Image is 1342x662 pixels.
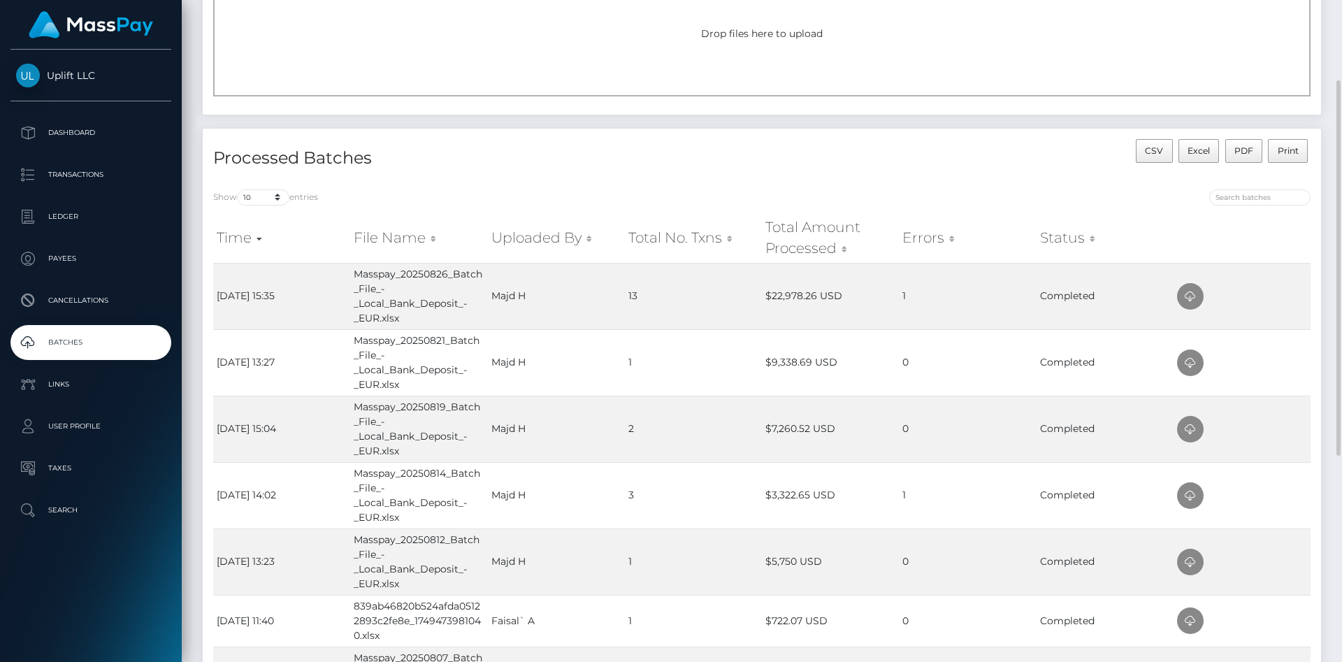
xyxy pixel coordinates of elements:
p: Transactions [16,164,166,185]
td: Completed [1037,396,1174,462]
td: 0 [899,396,1036,462]
td: Majd H [488,528,625,595]
td: 1 [899,263,1036,329]
a: Ledger [10,199,171,234]
th: Total No. Txns: activate to sort column ascending [625,213,762,263]
img: Uplift LLC [16,64,40,87]
a: Batches [10,325,171,360]
a: Links [10,367,171,402]
select: Showentries [237,189,289,206]
td: Completed [1037,462,1174,528]
th: Uploaded By: activate to sort column ascending [488,213,625,263]
span: CSV [1145,145,1163,156]
td: 13 [625,263,762,329]
td: 3 [625,462,762,528]
span: PDF [1234,145,1253,156]
button: PDF [1225,139,1263,163]
span: Drop files here to upload [701,27,823,40]
a: Transactions [10,157,171,192]
td: [DATE] 15:35 [213,263,350,329]
td: $7,260.52 USD [762,396,899,462]
p: Taxes [16,458,166,479]
td: Masspay_20250821_Batch_File_-_Local_Bank_Deposit_-_EUR.xlsx [350,329,487,396]
p: Dashboard [16,122,166,143]
td: [DATE] 13:23 [213,528,350,595]
td: Majd H [488,329,625,396]
td: Majd H [488,396,625,462]
p: Links [16,374,166,395]
button: Excel [1178,139,1220,163]
td: $22,978.26 USD [762,263,899,329]
label: Show entries [213,189,318,206]
th: Errors: activate to sort column ascending [899,213,1036,263]
a: Search [10,493,171,528]
button: CSV [1136,139,1173,163]
td: 0 [899,595,1036,647]
span: Uplift LLC [10,69,171,82]
td: $5,750 USD [762,528,899,595]
td: [DATE] 13:27 [213,329,350,396]
th: File Name: activate to sort column ascending [350,213,487,263]
a: Taxes [10,451,171,486]
a: User Profile [10,409,171,444]
td: [DATE] 11:40 [213,595,350,647]
td: Masspay_20250819_Batch_File_-_Local_Bank_Deposit_-_EUR.xlsx [350,396,487,462]
th: Status: activate to sort column ascending [1037,213,1174,263]
td: Completed [1037,528,1174,595]
td: Completed [1037,329,1174,396]
p: Search [16,500,166,521]
td: Completed [1037,263,1174,329]
p: User Profile [16,416,166,437]
p: Payees [16,248,166,269]
p: Ledger [16,206,166,227]
td: 839ab46820b524afda05122893c2fe8e_1749473981040.xlsx [350,595,487,647]
button: Print [1268,139,1308,163]
td: Masspay_20250814_Batch_File_-_Local_Bank_Deposit_-_EUR.xlsx [350,462,487,528]
td: Masspay_20250812_Batch_File_-_Local_Bank_Deposit_-_EUR.xlsx [350,528,487,595]
td: [DATE] 15:04 [213,396,350,462]
a: Dashboard [10,115,171,150]
span: Print [1278,145,1299,156]
td: 2 [625,396,762,462]
td: Masspay_20250826_Batch_File_-_Local_Bank_Deposit_-_EUR.xlsx [350,263,487,329]
a: Payees [10,241,171,276]
h4: Processed Batches [213,146,751,171]
span: Excel [1188,145,1210,156]
td: 1 [625,595,762,647]
th: Total Amount Processed: activate to sort column ascending [762,213,899,263]
td: [DATE] 14:02 [213,462,350,528]
img: MassPay Logo [29,11,153,38]
td: 1 [625,329,762,396]
td: 1 [625,528,762,595]
p: Batches [16,332,166,353]
td: 0 [899,528,1036,595]
td: $3,322.65 USD [762,462,899,528]
a: Cancellations [10,283,171,318]
td: $722.07 USD [762,595,899,647]
td: Majd H [488,462,625,528]
td: Completed [1037,595,1174,647]
p: Cancellations [16,290,166,311]
td: $9,338.69 USD [762,329,899,396]
td: 0 [899,329,1036,396]
input: Search batches [1209,189,1311,206]
th: Time: activate to sort column ascending [213,213,350,263]
td: Faisal` A [488,595,625,647]
td: 1 [899,462,1036,528]
td: Majd H [488,263,625,329]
